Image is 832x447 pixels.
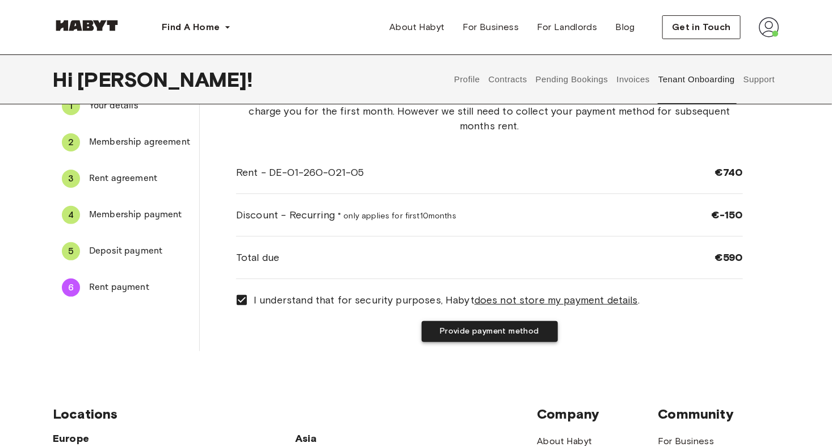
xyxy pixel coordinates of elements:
[380,16,453,39] a: About Habyt
[236,250,279,265] span: Total due
[615,54,651,104] button: Invoices
[53,432,295,445] span: Europe
[295,432,416,445] span: Asia
[616,20,636,34] span: Blog
[463,20,519,34] span: For Business
[454,16,528,39] a: For Business
[487,54,528,104] button: Contracts
[537,20,597,34] span: For Landlords
[62,133,80,151] div: 2
[62,279,80,297] div: 6
[236,89,743,133] span: Your first month's rent has already been paid through the partner platform you used to book, so w...
[53,201,199,229] div: 4Membership payment
[53,68,77,91] span: Hi
[338,211,456,221] span: * only applies for first 10 months
[62,170,80,188] div: 3
[389,20,444,34] span: About Habyt
[450,54,779,104] div: user profile tabs
[89,244,190,258] span: Deposit payment
[236,165,364,180] span: Rent - DE-01-260-021-05
[715,166,743,179] span: €740
[89,172,190,185] span: Rent agreement
[77,68,253,91] span: [PERSON_NAME] !
[89,99,190,113] span: Your details
[658,406,779,423] span: Community
[62,242,80,260] div: 5
[474,294,638,306] u: does not store my payment details
[53,92,199,120] div: 1Your details
[422,321,558,342] button: Provide payment method
[53,20,121,31] img: Habyt
[657,54,737,104] button: Tenant Onboarding
[607,16,645,39] a: Blog
[89,281,190,294] span: Rent payment
[53,274,199,301] div: 6Rent payment
[759,17,779,37] img: avatar
[672,20,731,34] span: Get in Touch
[254,293,640,307] span: I understand that for security purposes, Habyt .
[711,208,743,222] span: €-150
[453,54,482,104] button: Profile
[53,238,199,265] div: 5Deposit payment
[153,16,240,39] button: Find A Home
[236,208,456,222] span: Discount - Recurring
[742,54,776,104] button: Support
[53,129,199,156] div: 2Membership agreement
[715,251,743,264] span: €590
[537,406,658,423] span: Company
[528,16,606,39] a: For Landlords
[89,208,190,222] span: Membership payment
[662,15,741,39] button: Get in Touch
[53,165,199,192] div: 3Rent agreement
[162,20,220,34] span: Find A Home
[53,406,537,423] span: Locations
[62,97,80,115] div: 1
[62,206,80,224] div: 4
[534,54,610,104] button: Pending Bookings
[89,136,190,149] span: Membership agreement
